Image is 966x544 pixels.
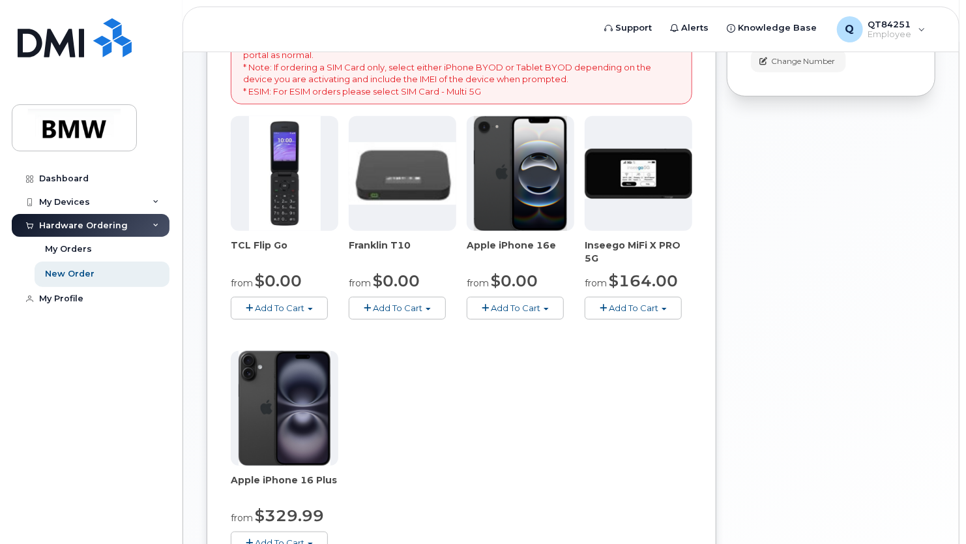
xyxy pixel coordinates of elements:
[739,22,817,35] span: Knowledge Base
[491,303,540,313] span: Add To Cart
[718,15,827,41] a: Knowledge Base
[491,271,538,290] span: $0.00
[467,297,564,320] button: Add To Cart
[609,303,658,313] span: Add To Cart
[231,297,328,320] button: Add To Cart
[349,239,456,265] div: Franklin T10
[596,15,662,41] a: Support
[868,29,912,40] span: Employee
[909,487,956,534] iframe: Messenger Launcher
[751,50,846,72] button: Change Number
[255,506,324,525] span: $329.99
[474,116,568,231] img: iphone16e.png
[609,271,678,290] span: $164.00
[585,149,692,199] img: cut_small_inseego_5G.jpg
[373,303,422,313] span: Add To Cart
[585,239,692,265] div: Inseego MiFi X PRO 5G
[349,142,456,204] img: t10.jpg
[373,271,420,290] span: $0.00
[868,19,912,29] span: QT84251
[467,277,489,289] small: from
[845,22,855,37] span: Q
[249,116,321,231] img: TCL_FLIP_MODE.jpg
[231,239,338,265] div: TCL Flip Go
[467,239,574,265] div: Apple iPhone 16e
[255,271,302,290] span: $0.00
[239,351,330,466] img: iphone_16_plus.png
[349,297,446,320] button: Add To Cart
[771,55,835,67] span: Change Number
[682,22,709,35] span: Alerts
[616,22,652,35] span: Support
[662,15,718,41] a: Alerts
[585,297,682,320] button: Add To Cart
[231,512,253,524] small: from
[585,277,607,289] small: from
[231,277,253,289] small: from
[255,303,304,313] span: Add To Cart
[231,474,338,500] div: Apple iPhone 16 Plus
[349,277,371,289] small: from
[828,16,935,42] div: QT84251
